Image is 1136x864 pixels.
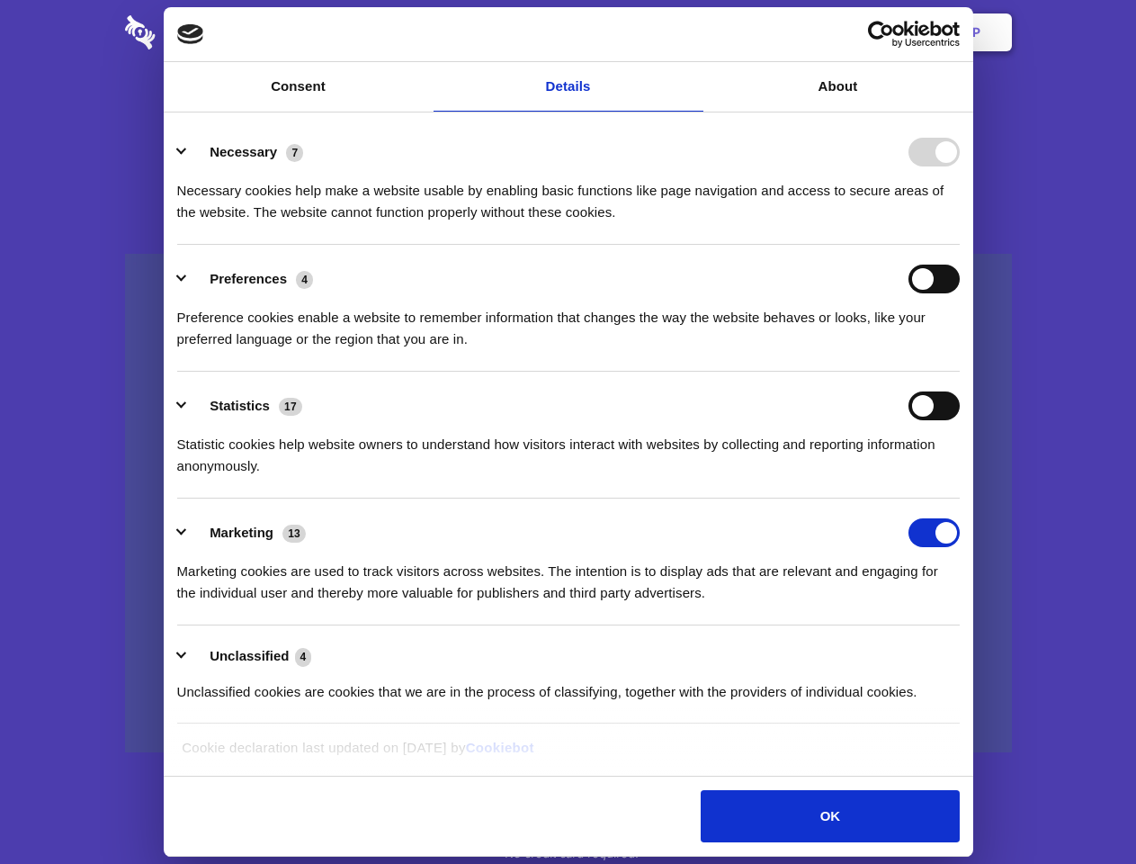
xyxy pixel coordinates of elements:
a: Contact [729,4,812,60]
div: Necessary cookies help make a website usable by enabling basic functions like page navigation and... [177,166,960,223]
div: Cookie declaration last updated on [DATE] by [168,737,968,772]
div: Marketing cookies are used to track visitors across websites. The intention is to display ads tha... [177,547,960,604]
label: Marketing [210,525,273,540]
a: Pricing [528,4,606,60]
span: 4 [296,271,313,289]
h1: Eliminate Slack Data Loss. [125,81,1012,146]
span: 7 [286,144,303,162]
div: Unclassified cookies are cookies that we are in the process of classifying, together with the pro... [177,668,960,703]
div: Preference cookies enable a website to remember information that changes the way the website beha... [177,293,960,350]
a: Wistia video thumbnail [125,254,1012,753]
a: Cookiebot [466,740,534,755]
a: Usercentrics Cookiebot - opens in a new window [802,21,960,48]
label: Preferences [210,271,287,286]
label: Necessary [210,144,277,159]
button: Marketing (13) [177,518,318,547]
a: Login [816,4,894,60]
img: logo [177,24,204,44]
span: 13 [282,525,306,543]
a: Details [434,62,703,112]
label: Statistics [210,398,270,413]
div: Statistic cookies help website owners to understand how visitors interact with websites by collec... [177,420,960,477]
a: About [703,62,973,112]
button: Unclassified (4) [177,645,323,668]
button: Preferences (4) [177,265,325,293]
span: 17 [279,398,302,416]
img: logo-wordmark-white-trans-d4663122ce5f474addd5e946df7df03e33cb6a1c49d2221995e7729f52c070b2.svg [125,15,279,49]
button: Necessary (7) [177,138,315,166]
button: OK [701,790,959,842]
button: Statistics (17) [177,391,314,420]
h4: Auto-redaction of sensitive data, encrypted data sharing and self-destructing private chats. Shar... [125,164,1012,223]
a: Consent [164,62,434,112]
span: 4 [295,648,312,666]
